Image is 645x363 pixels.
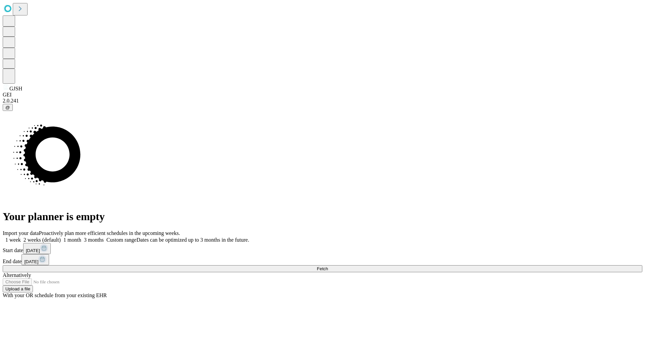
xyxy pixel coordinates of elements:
span: Alternatively [3,272,31,278]
button: @ [3,104,13,111]
button: Upload a file [3,285,33,292]
button: [DATE] [23,243,51,254]
span: @ [5,105,10,110]
span: 3 months [84,237,104,243]
span: Custom range [106,237,136,243]
span: Dates can be optimized up to 3 months in the future. [136,237,249,243]
span: Import your data [3,230,39,236]
span: [DATE] [24,259,38,264]
span: With your OR schedule from your existing EHR [3,292,107,298]
button: [DATE] [21,254,49,265]
span: 2 weeks (default) [24,237,61,243]
div: 2.0.241 [3,98,642,104]
div: Start date [3,243,642,254]
span: Fetch [317,266,328,271]
span: 1 month [63,237,81,243]
span: 1 week [5,237,21,243]
div: End date [3,254,642,265]
div: GEI [3,92,642,98]
button: Fetch [3,265,642,272]
h1: Your planner is empty [3,210,642,223]
span: Proactively plan more efficient schedules in the upcoming weeks. [39,230,180,236]
span: GJSH [9,86,22,91]
span: [DATE] [26,248,40,253]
